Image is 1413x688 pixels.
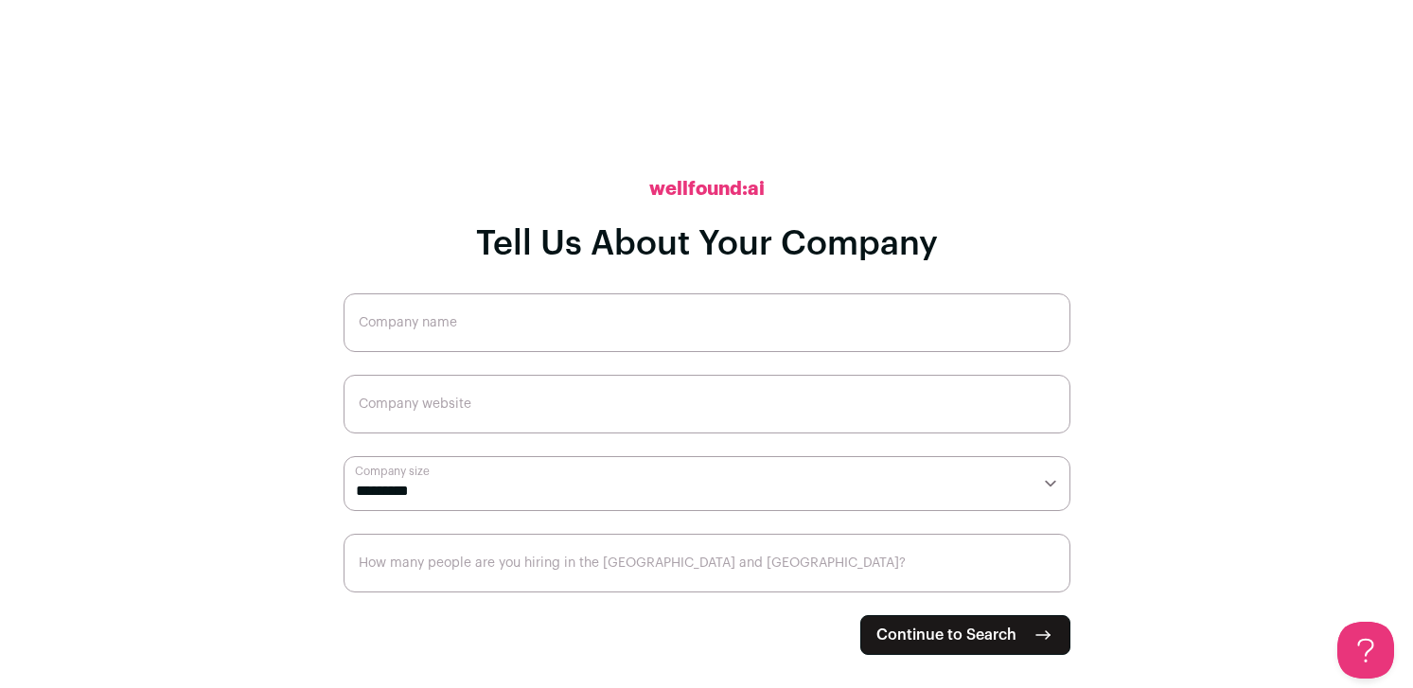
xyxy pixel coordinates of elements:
h2: wellfound:ai [649,176,765,203]
button: Continue to Search [860,615,1070,655]
h1: Tell Us About Your Company [476,225,938,263]
input: Company website [344,375,1070,433]
iframe: Help Scout Beacon - Open [1337,622,1394,679]
span: Continue to Search [876,624,1016,646]
input: Company name [344,293,1070,352]
input: How many people are you hiring in the US and Canada? [344,534,1070,592]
